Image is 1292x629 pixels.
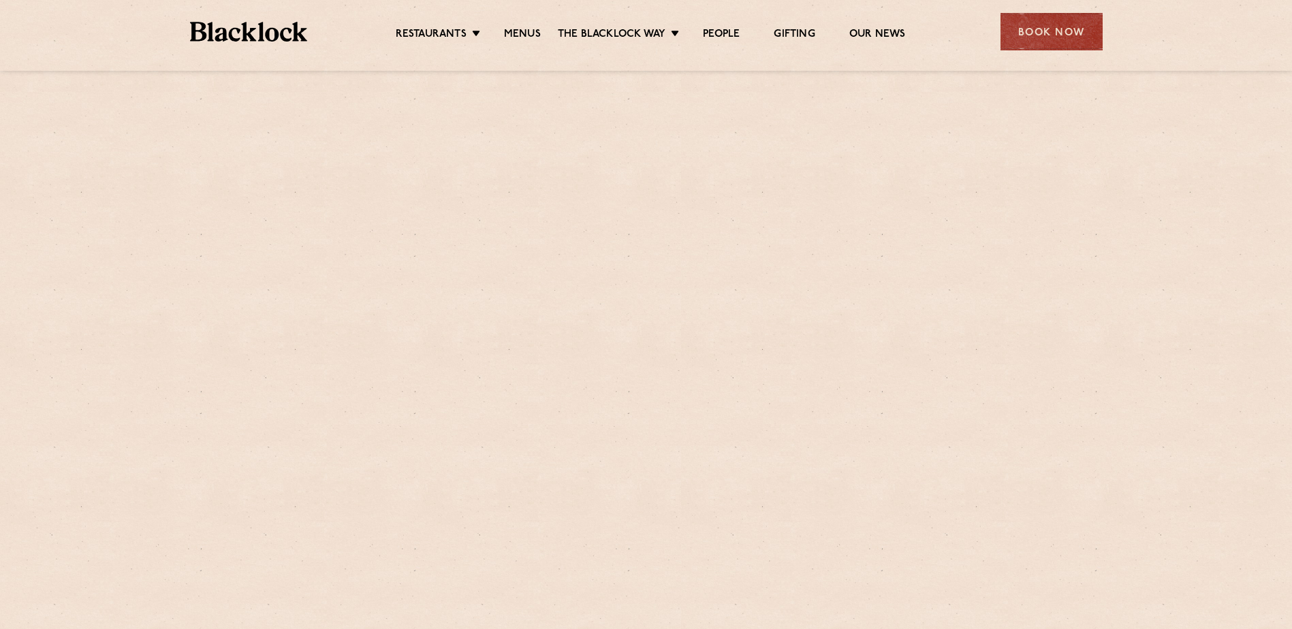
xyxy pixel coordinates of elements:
[504,28,541,43] a: Menus
[396,28,467,43] a: Restaurants
[774,28,815,43] a: Gifting
[190,22,308,42] img: BL_Textured_Logo-footer-cropped.svg
[1000,13,1103,50] div: Book Now
[558,28,665,43] a: The Blacklock Way
[849,28,906,43] a: Our News
[703,28,740,43] a: People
